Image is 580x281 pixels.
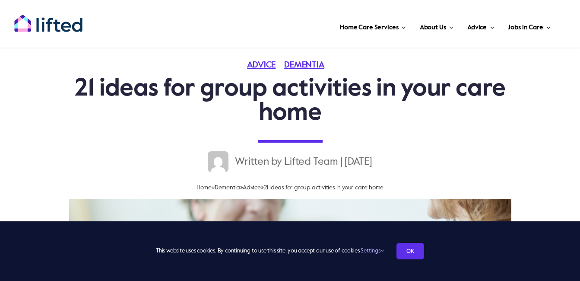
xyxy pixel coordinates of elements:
[108,13,553,39] nav: Main Menu
[156,244,383,258] span: This website uses cookies. By continuing to use this site, you accept our use of cookies.
[420,21,446,35] span: About Us
[340,21,398,35] span: Home Care Services
[508,21,543,35] span: Jobs in Care
[467,21,487,35] span: Advice
[264,185,384,191] span: 21 ideas for group activities in your care home
[337,13,409,39] a: Home Care Services
[396,243,424,259] a: OK
[465,13,497,39] a: Advice
[14,14,83,23] a: lifted-logo
[197,185,383,191] span: » » »
[247,61,284,70] a: Advice
[247,61,333,70] span: Categories: ,
[505,13,553,39] a: Jobs in Care
[215,185,240,191] a: Dementia
[71,181,509,195] nav: Breadcrumb
[417,13,456,39] a: About Us
[284,61,333,70] a: Dementia
[197,185,212,191] a: Home
[243,185,261,191] a: Advice
[361,248,383,254] a: Settings
[71,77,509,125] h1: 21 ideas for group activities in your care home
